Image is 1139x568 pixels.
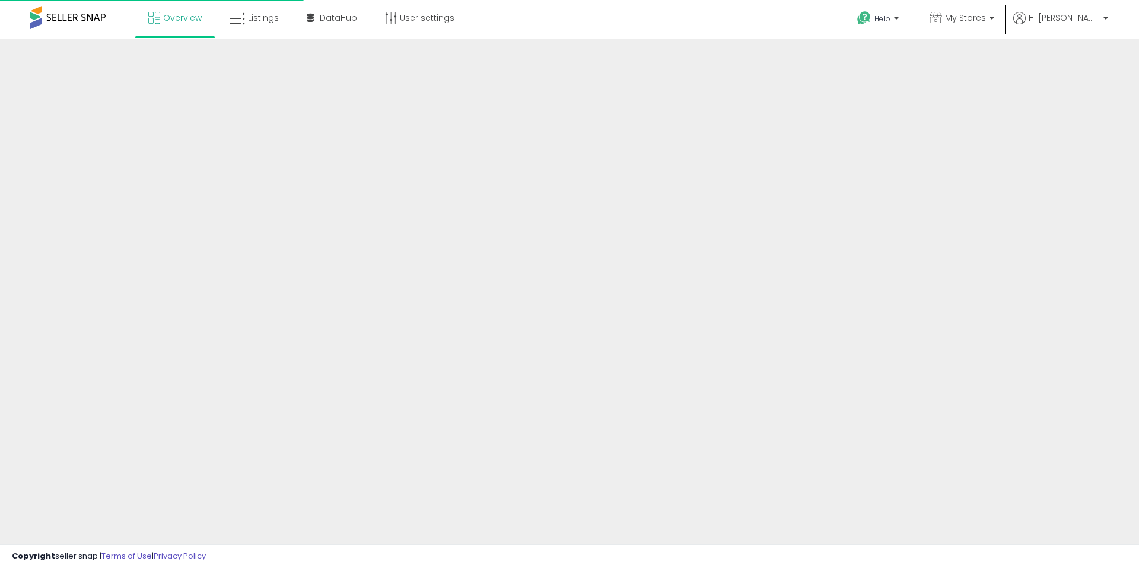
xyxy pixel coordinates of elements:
[248,12,279,24] span: Listings
[848,2,911,39] a: Help
[857,11,871,26] i: Get Help
[874,14,890,24] span: Help
[1029,12,1100,24] span: Hi [PERSON_NAME]
[163,12,202,24] span: Overview
[1013,12,1108,39] a: Hi [PERSON_NAME]
[320,12,357,24] span: DataHub
[945,12,986,24] span: My Stores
